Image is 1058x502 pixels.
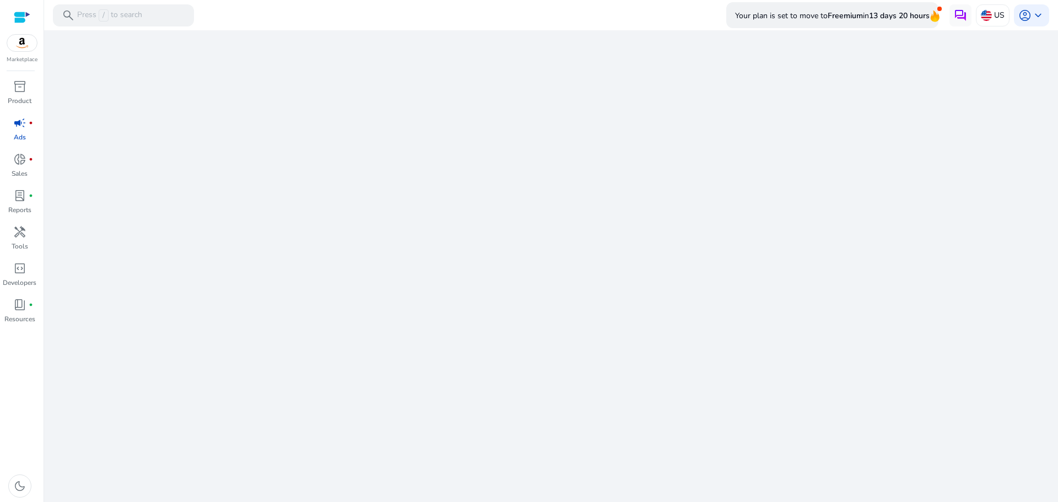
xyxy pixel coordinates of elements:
span: campaign [13,116,26,129]
span: dark_mode [13,479,26,493]
span: / [99,9,109,21]
p: Your plan is set to move to in [735,6,930,25]
p: Tools [12,241,28,251]
span: fiber_manual_record [29,121,33,125]
span: book_4 [13,298,26,311]
span: inventory_2 [13,80,26,93]
p: Product [8,96,31,106]
span: donut_small [13,153,26,166]
p: Sales [12,169,28,179]
p: Marketplace [7,56,37,64]
p: Press to search [77,9,142,21]
span: search [62,9,75,22]
b: Freemium [828,10,863,21]
span: fiber_manual_record [29,193,33,198]
span: code_blocks [13,262,26,275]
p: Resources [4,314,35,324]
span: account_circle [1018,9,1032,22]
span: fiber_manual_record [29,157,33,161]
p: Ads [14,132,26,142]
span: keyboard_arrow_down [1032,9,1045,22]
p: US [994,6,1005,25]
img: amazon.svg [7,35,37,51]
span: lab_profile [13,189,26,202]
p: Developers [3,278,36,288]
span: handyman [13,225,26,239]
b: 13 days 20 hours [869,10,930,21]
img: us.svg [981,10,992,21]
span: fiber_manual_record [29,303,33,307]
p: Reports [8,205,31,215]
